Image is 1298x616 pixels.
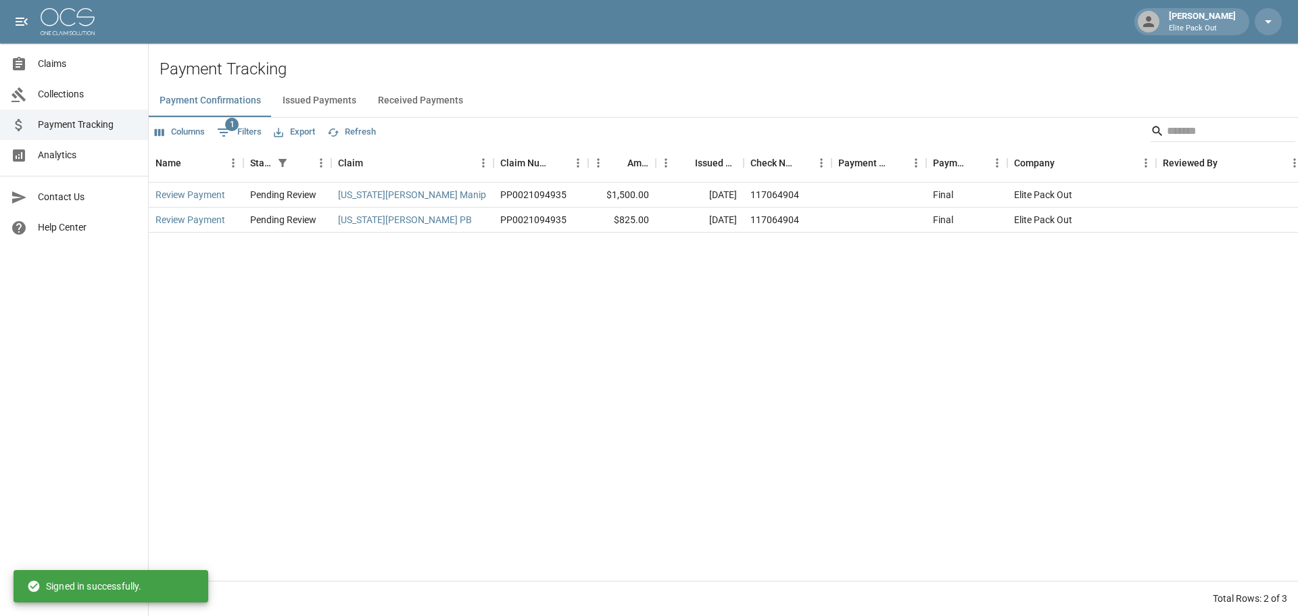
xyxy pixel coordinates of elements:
div: Claim Number [500,144,549,182]
button: Sort [676,153,695,172]
button: Menu [1136,153,1156,173]
span: Payment Tracking [38,118,137,132]
div: Check Number [744,144,832,182]
img: ocs-logo-white-transparent.png [41,8,95,35]
button: Show filters [214,122,265,143]
div: 1 active filter [273,153,292,172]
span: Claims [38,57,137,71]
button: Sort [363,153,382,172]
span: 1 [225,118,239,131]
div: Claim [338,144,363,182]
div: Final [933,213,953,227]
button: Refresh [324,122,379,143]
div: Elite Pack Out [1007,183,1156,208]
button: Menu [223,153,243,173]
div: Status [250,144,273,182]
a: Review Payment [155,188,225,202]
button: Issued Payments [272,85,367,117]
div: Claim [331,144,494,182]
div: [DATE] [656,208,744,233]
div: Elite Pack Out [1007,208,1156,233]
div: 117064904 [750,213,799,227]
div: [PERSON_NAME] [1163,9,1241,34]
div: Name [149,144,243,182]
div: $1,500.00 [588,183,656,208]
button: Export [270,122,318,143]
div: Check Number [750,144,792,182]
button: Menu [906,153,926,173]
a: Review Payment [155,213,225,227]
button: Menu [656,153,676,173]
span: Analytics [38,148,137,162]
button: Sort [887,153,906,172]
button: Sort [292,153,311,172]
span: Help Center [38,220,137,235]
div: [DATE] [656,183,744,208]
div: Pending Review [250,188,316,202]
button: Sort [608,153,627,172]
div: 117064904 [750,188,799,202]
a: [US_STATE][PERSON_NAME] Manip [338,188,486,202]
button: Menu [811,153,832,173]
div: PP0021094935 [500,213,567,227]
button: Select columns [151,122,208,143]
span: Contact Us [38,190,137,204]
a: [US_STATE][PERSON_NAME] PB [338,213,472,227]
button: Payment Confirmations [149,85,272,117]
button: Sort [181,153,200,172]
div: Amount [627,144,649,182]
div: Payment Method [838,144,887,182]
button: Sort [1218,153,1236,172]
button: Menu [568,153,588,173]
button: Show filters [273,153,292,172]
div: Final [933,188,953,202]
button: Sort [968,153,987,172]
div: Reviewed By [1163,144,1218,182]
div: Name [155,144,181,182]
button: Menu [987,153,1007,173]
button: Menu [311,153,331,173]
div: Status [243,144,331,182]
div: Claim Number [494,144,588,182]
div: Payment Method [832,144,926,182]
button: open drawer [8,8,35,35]
div: Company [1007,144,1156,182]
div: Issued Date [695,144,737,182]
div: Signed in successfully. [27,574,141,598]
button: Sort [792,153,811,172]
div: Amount [588,144,656,182]
div: Payment Type [926,144,1007,182]
div: Payment Type [933,144,968,182]
span: Collections [38,87,137,101]
div: Issued Date [656,144,744,182]
button: Menu [473,153,494,173]
button: Sort [1055,153,1074,172]
button: Sort [549,153,568,172]
div: Pending Review [250,213,316,227]
div: Search [1151,120,1295,145]
p: Elite Pack Out [1169,23,1236,34]
button: Menu [588,153,608,173]
div: PP0021094935 [500,188,567,202]
div: dynamic tabs [149,85,1298,117]
div: Company [1014,144,1055,182]
div: Total Rows: 2 of 3 [1213,592,1287,605]
h2: Payment Tracking [160,60,1298,79]
div: $825.00 [588,208,656,233]
button: Received Payments [367,85,474,117]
